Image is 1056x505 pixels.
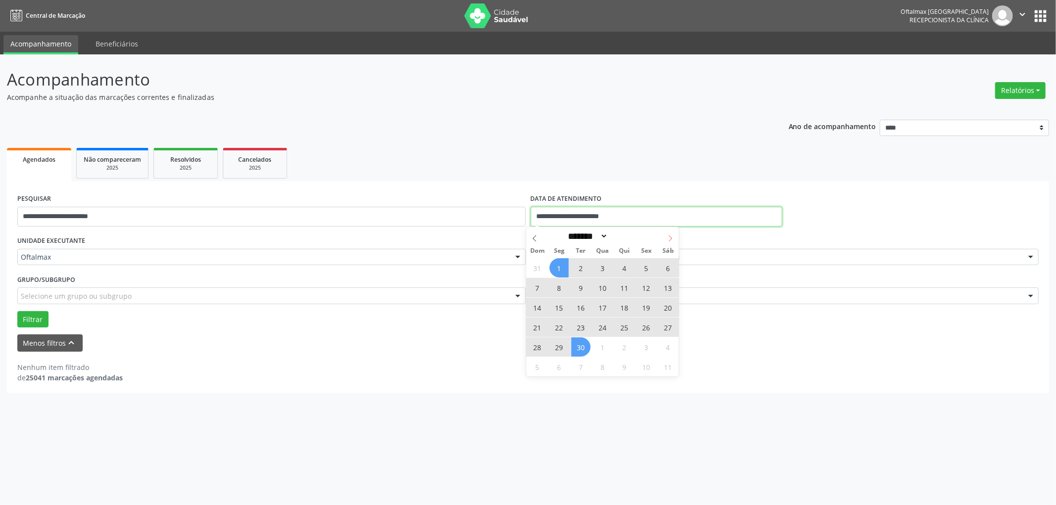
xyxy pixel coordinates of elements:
[658,298,678,317] span: Setembro 20, 2025
[534,252,1019,262] span: [PERSON_NAME] | Geral, Plastico e Catarata
[528,298,547,317] span: Setembro 14, 2025
[17,233,85,249] label: UNIDADE EXECUTANTE
[84,155,141,164] span: Não compareceram
[550,337,569,357] span: Setembro 29, 2025
[992,5,1013,26] img: img
[550,278,569,297] span: Setembro 8, 2025
[17,272,75,287] label: Grupo/Subgrupo
[571,337,591,357] span: Setembro 30, 2025
[637,337,656,357] span: Outubro 3, 2025
[1017,9,1028,20] i: 
[637,357,656,376] span: Outubro 10, 2025
[658,357,678,376] span: Outubro 11, 2025
[17,311,49,328] button: Filtrar
[1013,5,1032,26] button: 
[526,248,548,254] span: Dom
[593,357,612,376] span: Outubro 8, 2025
[615,298,634,317] span: Setembro 18, 2025
[658,318,678,337] span: Setembro 27, 2025
[593,318,612,337] span: Setembro 24, 2025
[789,120,876,132] p: Ano de acompanhamento
[592,248,613,254] span: Qua
[615,337,634,357] span: Outubro 2, 2025
[593,298,612,317] span: Setembro 17, 2025
[637,278,656,297] span: Setembro 12, 2025
[528,337,547,357] span: Setembro 28, 2025
[239,155,272,164] span: Cancelados
[550,357,569,376] span: Outubro 6, 2025
[593,278,612,297] span: Setembro 10, 2025
[615,258,634,277] span: Setembro 4, 2025
[528,258,547,277] span: Agosto 31, 2025
[21,291,132,301] span: Selecione um grupo ou subgrupo
[21,252,505,262] span: Oftalmax
[7,67,737,92] p: Acompanhamento
[571,357,591,376] span: Outubro 7, 2025
[230,164,280,172] div: 2025
[571,298,591,317] span: Setembro 16, 2025
[161,164,210,172] div: 2025
[571,318,591,337] span: Setembro 23, 2025
[1032,7,1049,25] button: apps
[995,82,1046,99] button: Relatórios
[637,298,656,317] span: Setembro 19, 2025
[570,248,592,254] span: Ter
[528,278,547,297] span: Setembro 7, 2025
[550,298,569,317] span: Setembro 15, 2025
[658,278,678,297] span: Setembro 13, 2025
[528,357,547,376] span: Outubro 5, 2025
[17,334,83,352] button: Menos filtroskeyboard_arrow_up
[550,318,569,337] span: Setembro 22, 2025
[637,318,656,337] span: Setembro 26, 2025
[7,7,85,24] a: Central de Marcação
[657,248,679,254] span: Sáb
[17,372,123,383] div: de
[17,191,51,207] label: PESQUISAR
[658,337,678,357] span: Outubro 4, 2025
[531,191,602,207] label: DATA DE ATENDIMENTO
[170,155,201,164] span: Resolvidos
[565,231,608,241] select: Month
[528,318,547,337] span: Setembro 21, 2025
[17,362,123,372] div: Nenhum item filtrado
[615,278,634,297] span: Setembro 11, 2025
[909,16,989,24] span: Recepcionista da clínica
[66,337,77,348] i: keyboard_arrow_up
[615,318,634,337] span: Setembro 25, 2025
[637,258,656,277] span: Setembro 5, 2025
[901,7,989,16] div: Oftalmax [GEOGRAPHIC_DATA]
[84,164,141,172] div: 2025
[23,155,55,164] span: Agendados
[635,248,657,254] span: Sex
[26,373,123,382] strong: 25041 marcações agendadas
[26,11,85,20] span: Central de Marcação
[593,337,612,357] span: Outubro 1, 2025
[550,258,569,277] span: Setembro 1, 2025
[7,92,737,102] p: Acompanhe a situação das marcações correntes e finalizadas
[608,231,641,241] input: Year
[548,248,570,254] span: Seg
[571,278,591,297] span: Setembro 9, 2025
[593,258,612,277] span: Setembro 3, 2025
[3,35,78,54] a: Acompanhamento
[615,357,634,376] span: Outubro 9, 2025
[89,35,145,52] a: Beneficiários
[658,258,678,277] span: Setembro 6, 2025
[571,258,591,277] span: Setembro 2, 2025
[613,248,635,254] span: Qui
